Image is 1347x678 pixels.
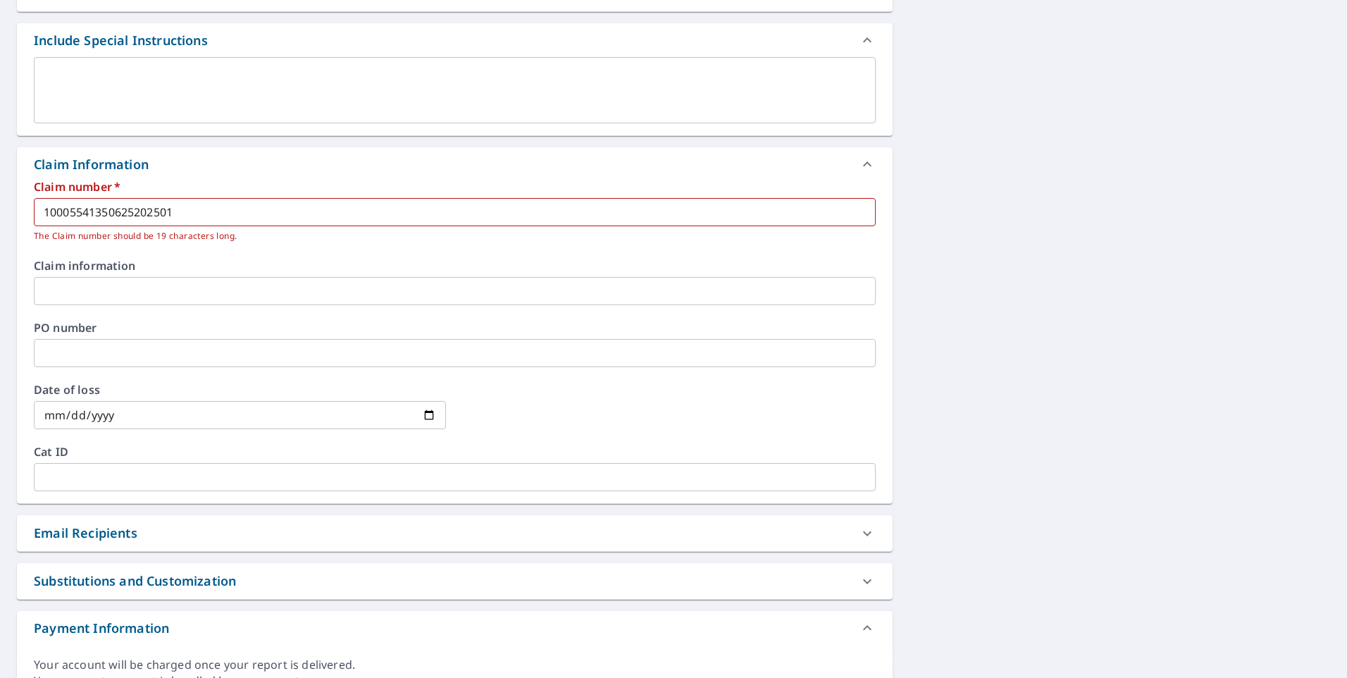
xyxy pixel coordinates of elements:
div: Your account will be charged once your report is delivered. [34,657,876,673]
div: Email Recipients [34,524,137,543]
label: Claim information [34,260,876,271]
div: Claim Information [34,155,149,174]
div: Payment Information [34,619,169,638]
div: Email Recipients [17,515,893,551]
p: The Claim number should be 19 characters long. [34,229,866,243]
label: Claim number [34,181,876,192]
label: PO number [34,322,876,333]
div: Include Special Instructions [17,23,893,57]
div: Claim Information [17,147,893,181]
div: Substitutions and Customization [34,572,236,591]
div: Substitutions and Customization [17,563,893,599]
div: Include Special Instructions [34,31,208,50]
div: Payment Information [17,611,893,645]
label: Date of loss [34,384,446,395]
label: Cat ID [34,446,876,457]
